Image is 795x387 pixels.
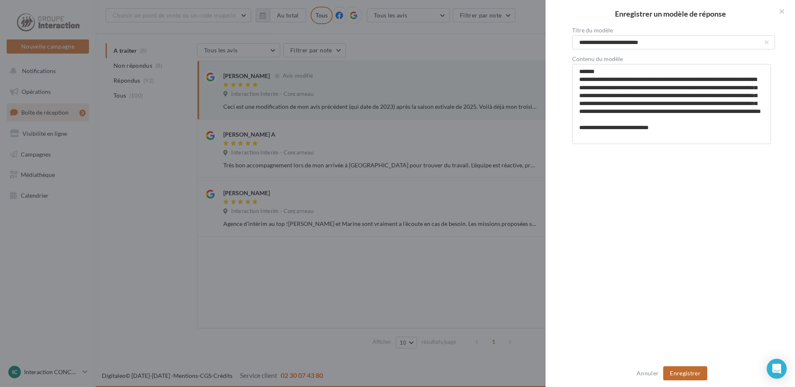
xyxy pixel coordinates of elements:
[572,27,775,33] label: Titre du modèle
[559,10,782,17] h2: Enregistrer un modèle de réponse
[767,359,787,379] div: Open Intercom Messenger
[663,366,707,380] button: Enregistrer
[633,368,662,378] button: Annuler
[572,56,775,62] label: Contenu du modèle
